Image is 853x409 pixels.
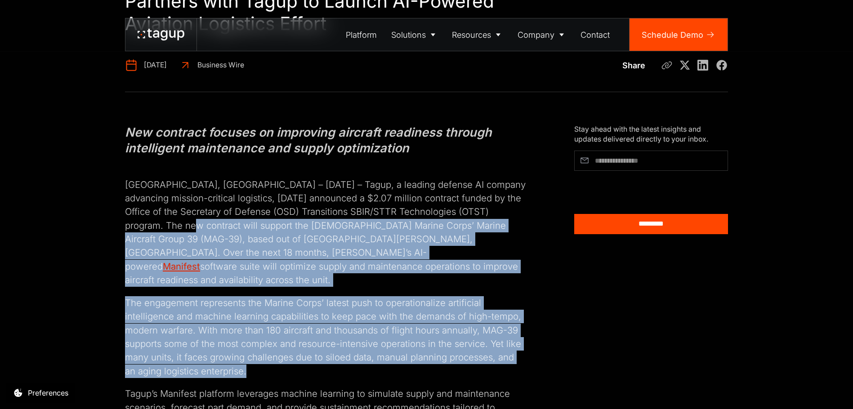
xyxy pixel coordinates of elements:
[630,18,728,51] a: Schedule Demo
[445,18,511,51] a: Resources
[574,175,670,200] iframe: reCAPTCHA
[179,59,245,71] a: Business Wire
[574,151,728,234] form: Article Subscribe
[581,29,610,41] div: Contact
[125,296,526,378] p: The engagement represents the Marine Corps’ latest push to operationalize artificial intelligence...
[518,29,554,41] div: Company
[339,18,384,51] a: Platform
[384,18,445,51] a: Solutions
[574,124,728,144] div: Stay ahead with the latest insights and updates delivered directly to your inbox.
[125,164,526,287] p: [GEOGRAPHIC_DATA], [GEOGRAPHIC_DATA] – [DATE] – Tagup, a leading defense AI company advancing mis...
[125,125,492,156] em: New contract focuses on improving aircraft readiness through intelligent maintenance and supply o...
[574,18,617,51] a: Contact
[622,59,645,71] div: Share
[346,29,377,41] div: Platform
[642,29,703,41] div: Schedule Demo
[391,29,426,41] div: Solutions
[28,387,68,398] div: Preferences
[197,60,244,70] div: Business Wire
[144,60,167,70] div: [DATE]
[510,18,574,51] a: Company
[163,261,200,272] a: Manifest
[452,29,491,41] div: Resources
